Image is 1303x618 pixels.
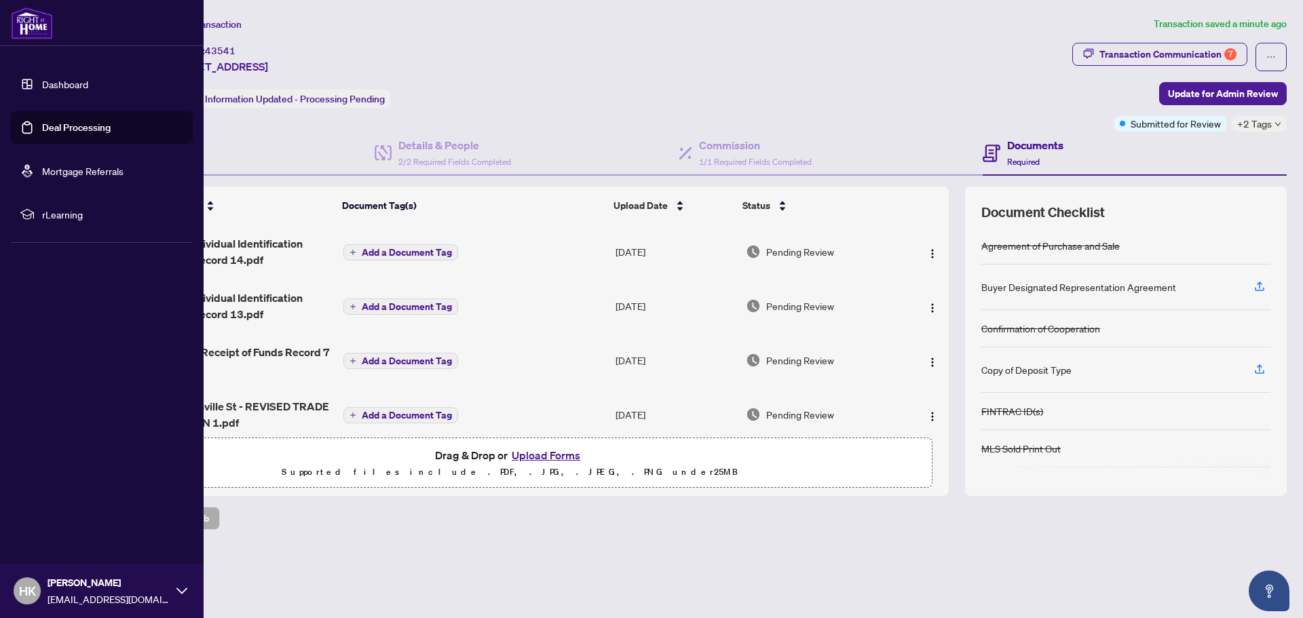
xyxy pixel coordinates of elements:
[981,238,1120,253] div: Agreement of Purchase and Sale
[42,207,183,222] span: rLearning
[42,165,124,177] a: Mortgage Referrals
[699,137,812,153] h4: Commission
[398,137,511,153] h4: Details & People
[48,592,170,606] span: [EMAIL_ADDRESS][DOMAIN_NAME]
[610,225,740,279] td: [DATE]
[1168,83,1278,104] span: Update for Admin Review
[981,404,1043,419] div: FINTRAC ID(s)
[1072,43,1247,66] button: Transaction Communication7
[981,441,1061,456] div: MLS Sold Print Out
[981,279,1176,294] div: Buyer Designated Representation Agreement
[48,575,170,590] span: [PERSON_NAME]
[1007,137,1063,153] h4: Documents
[343,244,458,260] button: Add a Document Tag
[1274,121,1281,128] span: down
[610,387,740,442] td: [DATE]
[11,7,53,39] img: logo
[981,362,1072,377] div: Copy of Deposit Type
[766,353,834,368] span: Pending Review
[1224,48,1236,60] div: 7
[1131,116,1221,131] span: Submitted for Review
[1237,116,1272,132] span: +2 Tags
[133,344,333,376] span: Ontario 635 - Receipt of Funds Record 7 1.pdf
[1249,571,1289,611] button: Open asap
[746,353,761,368] img: Document Status
[128,187,337,225] th: (28) File Name
[343,352,458,370] button: Add a Document Tag
[766,244,834,259] span: Pending Review
[922,295,943,317] button: Logo
[343,407,458,423] button: Add a Document Tag
[766,407,834,422] span: Pending Review
[608,187,738,225] th: Upload Date
[168,58,268,75] span: [STREET_ADDRESS]
[42,78,88,90] a: Dashboard
[981,203,1105,222] span: Document Checklist
[133,290,333,322] span: FINTRAC - Individual Identification Information Record 13.pdf
[1099,43,1236,65] div: Transaction Communication
[168,90,390,108] div: Status:
[362,248,452,257] span: Add a Document Tag
[927,411,938,422] img: Logo
[343,298,458,315] button: Add a Document Tag
[981,321,1100,336] div: Confirmation of Cooperation
[613,198,668,213] span: Upload Date
[205,45,235,57] span: 43541
[362,356,452,366] span: Add a Document Tag
[746,298,761,313] img: Document Status
[19,581,36,600] span: HK
[746,407,761,422] img: Document Status
[343,353,458,369] button: Add a Document Tag
[343,298,458,315] button: Add a Document Tag
[362,410,452,420] span: Add a Document Tag
[1159,82,1287,105] button: Update for Admin Review
[927,248,938,259] img: Logo
[96,464,924,480] p: Supported files include .PDF, .JPG, .JPEG, .PNG under 25 MB
[922,349,943,371] button: Logo
[699,157,812,167] span: 1/1 Required Fields Completed
[766,298,834,313] span: Pending Review
[362,302,452,311] span: Add a Document Tag
[350,358,356,364] span: plus
[205,93,385,105] span: Information Updated - Processing Pending
[737,187,899,225] th: Status
[350,249,356,256] span: plus
[746,244,761,259] img: Document Status
[742,198,770,213] span: Status
[435,446,584,464] span: Drag & Drop or
[337,187,607,225] th: Document Tag(s)
[927,303,938,313] img: Logo
[1007,157,1040,167] span: Required
[169,18,242,31] span: View Transaction
[1266,52,1276,62] span: ellipsis
[610,279,740,333] td: [DATE]
[610,333,740,387] td: [DATE]
[1154,16,1287,32] article: Transaction saved a minute ago
[922,404,943,425] button: Logo
[88,438,932,488] span: Drag & Drop orUpload FormsSupported files include .PDF, .JPG, .JPEG, .PNG under25MB
[398,157,511,167] span: 2/2 Required Fields Completed
[133,398,333,431] span: 1909-38 Grenville St - REVISED TRADE SHEET - HWAN 1.pdf
[927,357,938,368] img: Logo
[350,303,356,310] span: plus
[508,446,584,464] button: Upload Forms
[350,412,356,419] span: plus
[133,235,333,268] span: FINTRAC - Individual Identification Information Record 14.pdf
[922,241,943,263] button: Logo
[42,121,111,134] a: Deal Processing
